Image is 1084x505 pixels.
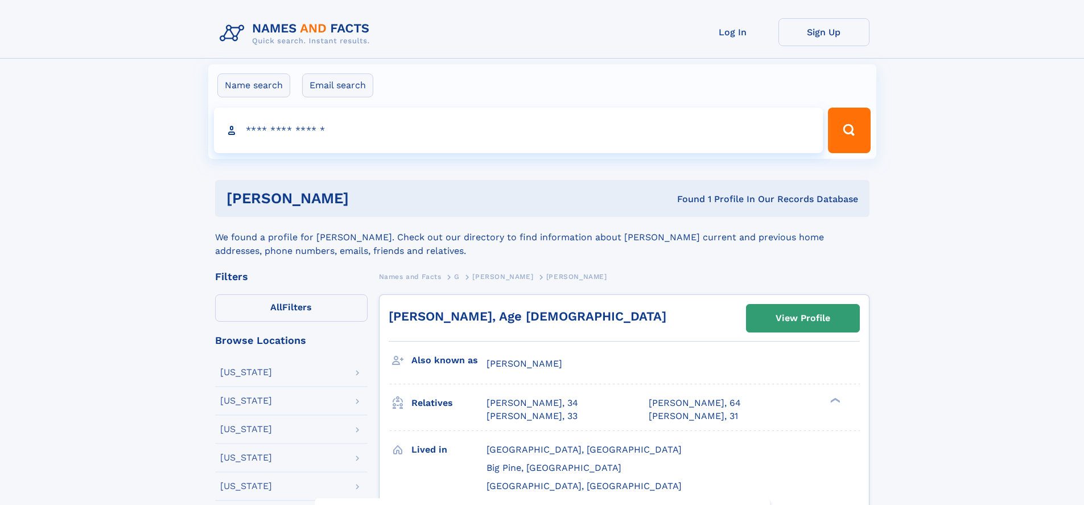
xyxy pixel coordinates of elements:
[487,481,682,491] span: [GEOGRAPHIC_DATA], [GEOGRAPHIC_DATA]
[454,269,460,284] a: G
[487,358,562,369] span: [PERSON_NAME]
[220,425,272,434] div: [US_STATE]
[215,18,379,49] img: Logo Names and Facts
[220,482,272,491] div: [US_STATE]
[215,217,869,258] div: We found a profile for [PERSON_NAME]. Check out our directory to find information about [PERSON_N...
[215,272,368,282] div: Filters
[220,368,272,377] div: [US_STATE]
[649,410,738,422] a: [PERSON_NAME], 31
[215,335,368,346] div: Browse Locations
[487,397,578,409] a: [PERSON_NAME], 34
[747,305,859,332] a: View Profile
[411,440,487,459] h3: Lived in
[411,393,487,413] h3: Relatives
[546,273,607,281] span: [PERSON_NAME]
[214,108,823,153] input: search input
[215,294,368,322] label: Filters
[379,269,442,284] a: Names and Facts
[776,305,830,331] div: View Profile
[472,269,533,284] a: [PERSON_NAME]
[487,444,682,455] span: [GEOGRAPHIC_DATA], [GEOGRAPHIC_DATA]
[687,18,778,46] a: Log In
[649,397,741,409] a: [PERSON_NAME], 64
[454,273,460,281] span: G
[302,73,373,97] label: Email search
[220,453,272,462] div: [US_STATE]
[827,397,841,404] div: ❯
[411,351,487,370] h3: Also known as
[226,191,513,206] h1: [PERSON_NAME]
[472,273,533,281] span: [PERSON_NAME]
[270,302,282,313] span: All
[487,462,621,473] span: Big Pine, [GEOGRAPHIC_DATA]
[487,410,578,422] a: [PERSON_NAME], 33
[513,193,858,206] div: Found 1 Profile In Our Records Database
[220,396,272,405] div: [US_STATE]
[389,309,666,323] a: [PERSON_NAME], Age [DEMOGRAPHIC_DATA]
[217,73,290,97] label: Name search
[828,108,870,153] button: Search Button
[778,18,869,46] a: Sign Up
